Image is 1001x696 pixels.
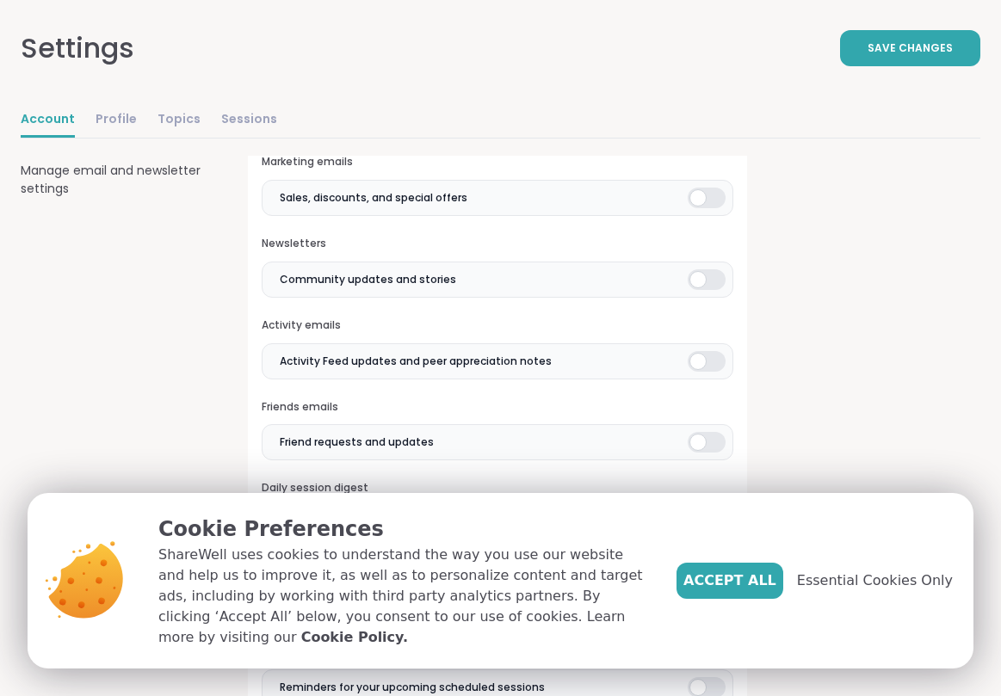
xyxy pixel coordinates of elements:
div: Settings [21,28,134,69]
h3: Marketing emails [262,155,733,169]
a: Cookie Policy. [301,627,408,648]
span: Community updates and stories [280,272,456,287]
h3: Activity emails [262,318,733,333]
span: Essential Cookies Only [797,570,953,591]
div: Manage email and newsletter settings [21,162,207,198]
span: Save Changes [868,40,953,56]
a: Sessions [221,103,277,138]
button: Save Changes [840,30,980,66]
span: Activity Feed updates and peer appreciation notes [280,354,552,369]
p: ShareWell uses cookies to understand the way you use our website and help us to improve it, as we... [158,545,649,648]
span: Sales, discounts, and special offers [280,190,467,206]
h3: Daily session digest [262,481,733,496]
h3: Newsletters [262,237,733,251]
a: Profile [96,103,137,138]
span: Accept All [683,570,776,591]
button: Accept All [677,563,783,599]
span: Reminders for your upcoming scheduled sessions [280,680,545,695]
span: Friend requests and updates [280,434,434,450]
a: Topics [158,103,201,138]
p: Cookie Preferences [158,514,649,545]
h3: Friends emails [262,400,733,415]
a: Account [21,103,75,138]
